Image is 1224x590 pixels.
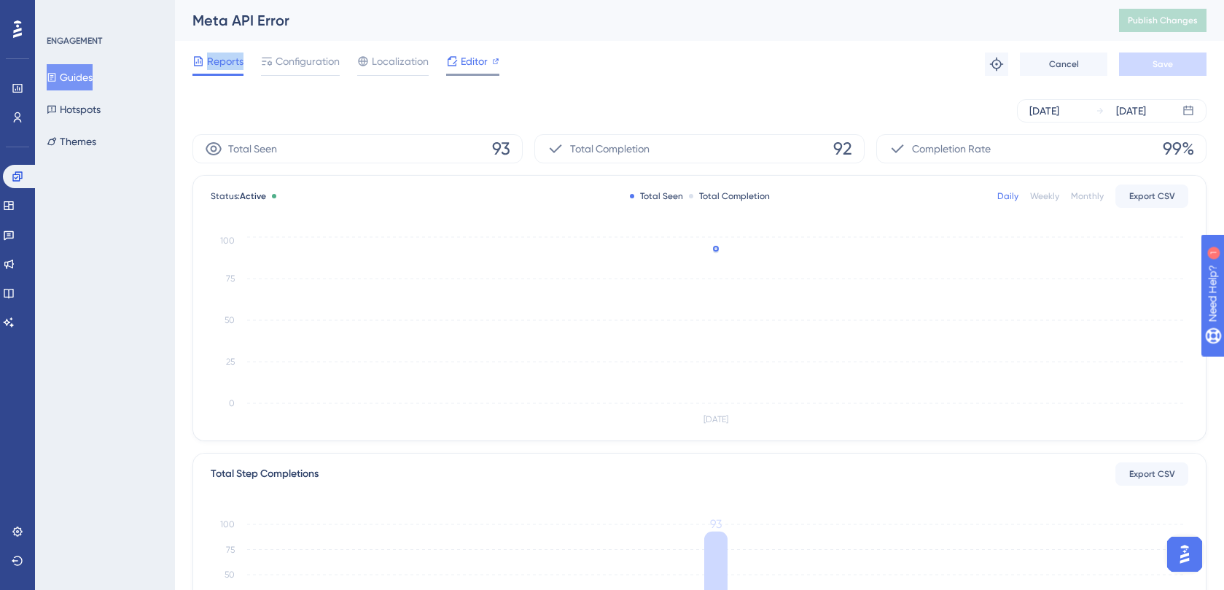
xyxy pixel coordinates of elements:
[1030,190,1059,202] div: Weekly
[225,315,235,325] tspan: 50
[34,4,91,21] span: Need Help?
[1163,137,1194,160] span: 99%
[1029,102,1059,120] div: [DATE]
[570,140,650,158] span: Total Completion
[1129,468,1175,480] span: Export CSV
[1116,102,1146,120] div: [DATE]
[220,236,235,246] tspan: 100
[710,517,722,531] tspan: 93
[372,53,429,70] span: Localization
[211,190,266,202] span: Status:
[1020,53,1107,76] button: Cancel
[630,190,683,202] div: Total Seen
[207,53,243,70] span: Reports
[1119,53,1207,76] button: Save
[833,137,852,160] span: 92
[1129,190,1175,202] span: Export CSV
[226,273,235,284] tspan: 75
[47,96,101,123] button: Hotspots
[220,519,235,529] tspan: 100
[1071,190,1104,202] div: Monthly
[492,137,510,160] span: 93
[689,190,770,202] div: Total Completion
[47,128,96,155] button: Themes
[226,357,235,367] tspan: 25
[1153,58,1173,70] span: Save
[461,53,488,70] span: Editor
[47,64,93,90] button: Guides
[703,414,728,424] tspan: [DATE]
[1163,532,1207,576] iframe: UserGuiding AI Assistant Launcher
[276,53,340,70] span: Configuration
[1115,462,1188,486] button: Export CSV
[229,398,235,408] tspan: 0
[1115,185,1188,208] button: Export CSV
[1119,9,1207,32] button: Publish Changes
[225,570,235,580] tspan: 50
[240,191,266,201] span: Active
[1049,58,1079,70] span: Cancel
[228,140,277,158] span: Total Seen
[997,190,1018,202] div: Daily
[1128,15,1198,26] span: Publish Changes
[226,545,235,555] tspan: 75
[192,10,1083,31] div: Meta API Error
[211,465,319,483] div: Total Step Completions
[101,7,106,19] div: 1
[47,35,102,47] div: ENGAGEMENT
[912,140,991,158] span: Completion Rate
